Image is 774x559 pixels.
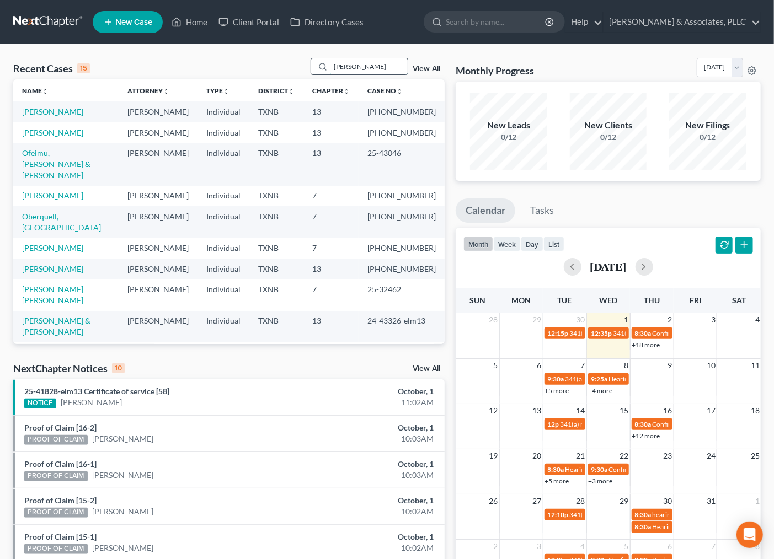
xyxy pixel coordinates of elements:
[303,122,359,143] td: 13
[359,143,445,185] td: 25-43046
[24,471,88,481] div: PROOF OF CLAIM
[22,191,83,200] a: [PERSON_NAME]
[305,422,434,433] div: October, 1
[575,404,586,417] span: 14
[575,449,586,463] span: 21
[24,496,97,505] a: Proof of Claim [15-2]
[511,295,531,305] span: Mon
[22,243,83,252] a: [PERSON_NAME]
[619,495,630,508] span: 29
[305,495,434,506] div: October, 1
[303,186,359,206] td: 7
[667,359,674,372] span: 9
[413,365,440,373] a: View All
[77,63,90,73] div: 15
[754,495,761,508] span: 1
[469,295,485,305] span: Sun
[653,510,738,519] span: hearing for [PERSON_NAME]
[591,375,608,383] span: 9:25a
[249,259,303,279] td: TXNB
[119,311,197,342] td: [PERSON_NAME]
[623,359,630,372] span: 8
[249,311,303,342] td: TXNB
[305,531,434,542] div: October, 1
[197,279,249,310] td: Individual
[197,311,249,342] td: Individual
[580,359,586,372] span: 7
[580,540,586,553] span: 4
[536,359,543,372] span: 6
[493,540,499,553] span: 2
[359,186,445,206] td: [PHONE_NUMBER]
[663,449,674,463] span: 23
[589,386,613,395] a: +4 more
[359,206,445,238] td: [PHONE_NUMBER]
[488,313,499,326] span: 28
[532,495,543,508] span: 27
[359,342,445,363] td: [PHONE_NUMBER]
[575,495,586,508] span: 28
[359,279,445,310] td: 25-32462
[24,508,88,518] div: PROOF OF CLAIM
[166,12,213,32] a: Home
[609,465,734,474] span: Confirmation hearing for [PERSON_NAME]
[197,259,249,279] td: Individual
[22,212,101,232] a: Oberquell, [GEOGRAPHIC_DATA]
[623,540,630,553] span: 5
[24,459,97,469] a: Proof of Claim [16-1]
[493,237,521,251] button: week
[493,359,499,372] span: 5
[13,62,90,75] div: Recent Cases
[545,386,569,395] a: +5 more
[591,329,612,337] span: 12:35p
[127,87,169,95] a: Attorneyunfold_more
[305,397,434,408] div: 11:02AM
[536,540,543,553] span: 3
[249,101,303,122] td: TXNB
[22,128,83,137] a: [PERSON_NAME]
[24,435,88,445] div: PROOF OF CLAIM
[305,386,434,397] div: October, 1
[119,101,197,122] td: [PERSON_NAME]
[249,279,303,310] td: TXNB
[115,18,152,26] span: New Case
[590,261,627,272] h2: [DATE]
[305,506,434,517] div: 10:02AM
[446,12,547,32] input: Search by name...
[690,295,701,305] span: Fri
[548,329,569,337] span: 12:15p
[303,259,359,279] td: 13
[706,359,717,372] span: 10
[367,87,403,95] a: Case Nounfold_more
[197,342,249,363] td: Individual
[305,433,434,444] div: 10:03AM
[303,279,359,310] td: 7
[470,119,547,132] div: New Leads
[632,341,660,349] a: +18 more
[197,143,249,185] td: Individual
[22,284,83,305] a: [PERSON_NAME] [PERSON_NAME]
[750,359,761,372] span: 11
[520,198,564,223] a: Tasks
[570,132,647,143] div: 0/12
[669,132,746,143] div: 0/12
[570,329,676,337] span: 341(a) meeting for [PERSON_NAME]
[359,101,445,122] td: [PHONE_NUMBER]
[635,523,652,531] span: 8:30a
[558,295,572,305] span: Tue
[249,122,303,143] td: TXNB
[92,542,153,553] a: [PERSON_NAME]
[303,143,359,185] td: 13
[548,465,564,474] span: 8:30a
[258,87,295,95] a: Districtunfold_more
[303,311,359,342] td: 13
[710,313,717,326] span: 3
[532,404,543,417] span: 13
[119,206,197,238] td: [PERSON_NAME]
[249,206,303,238] td: TXNB
[545,477,569,485] a: +5 more
[288,88,295,95] i: unfold_more
[589,477,613,485] a: +3 more
[163,88,169,95] i: unfold_more
[303,101,359,122] td: 13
